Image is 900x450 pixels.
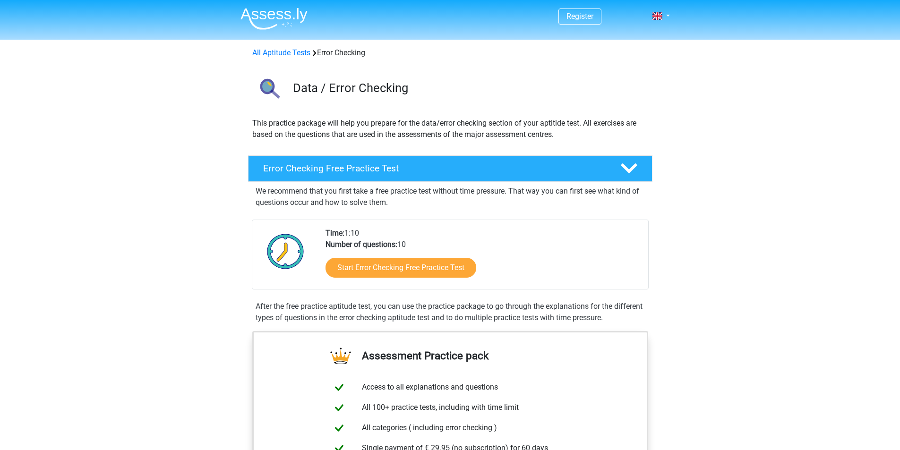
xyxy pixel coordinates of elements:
p: This practice package will help you prepare for the data/error checking section of your aptitide ... [252,118,648,140]
a: All Aptitude Tests [252,48,310,57]
img: Clock [262,228,309,275]
div: After the free practice aptitude test, you can use the practice package to go through the explana... [252,301,649,323]
img: Assessly [240,8,308,30]
img: error checking [249,70,289,110]
a: Register [566,12,593,21]
h3: Data / Error Checking [293,81,645,95]
a: Error Checking Free Practice Test [244,155,656,182]
a: Start Error Checking Free Practice Test [326,258,476,278]
b: Number of questions: [326,240,397,249]
h4: Error Checking Free Practice Test [263,163,605,174]
p: We recommend that you first take a free practice test without time pressure. That way you can fir... [256,186,645,208]
b: Time: [326,229,344,238]
div: 1:10 10 [318,228,648,289]
div: Error Checking [249,47,652,59]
